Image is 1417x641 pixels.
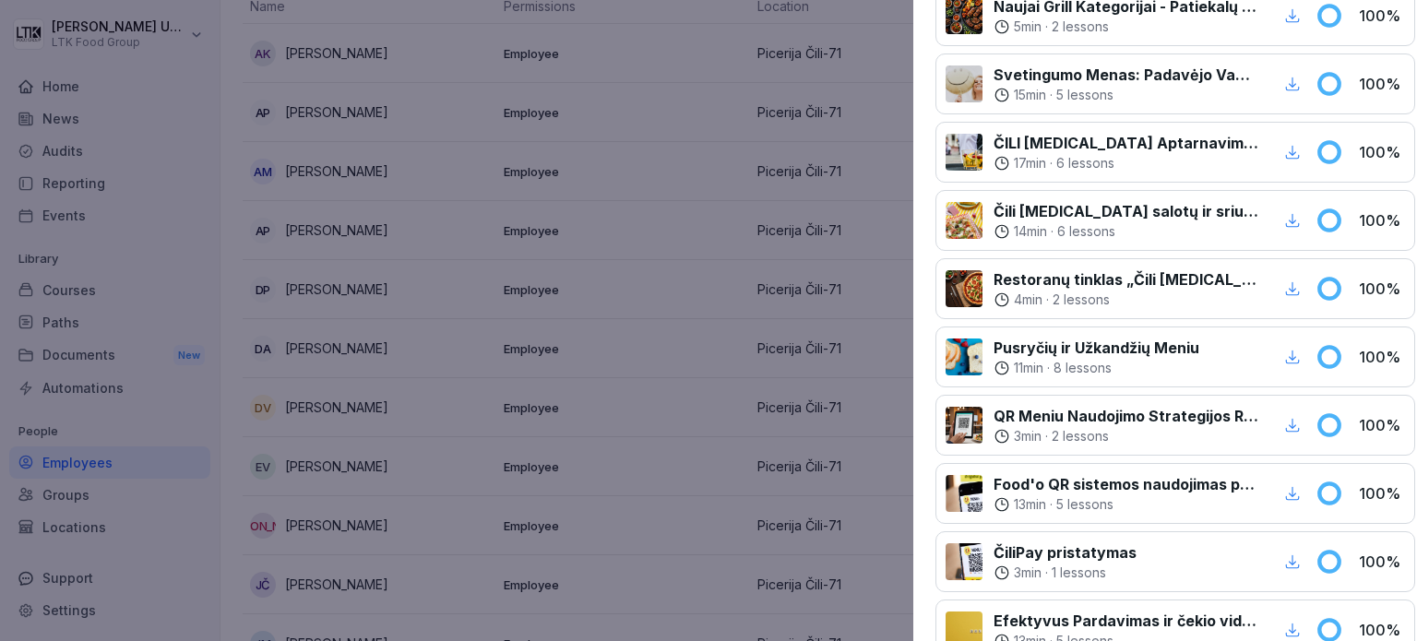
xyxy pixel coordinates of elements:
[1014,18,1042,36] p: 5 min
[1052,564,1106,582] p: 1 lessons
[1359,619,1405,641] p: 100 %
[1359,414,1405,436] p: 100 %
[994,359,1199,377] div: ·
[1359,141,1405,163] p: 100 %
[994,564,1137,582] div: ·
[1014,564,1042,582] p: 3 min
[994,268,1258,291] p: Restoranų tinklas „Čili [MEDICAL_DATA]" - Sėkmės istorija ir praktika
[1359,346,1405,368] p: 100 %
[1014,154,1046,172] p: 17 min
[1014,427,1042,445] p: 3 min
[1359,482,1405,504] p: 100 %
[994,18,1258,36] div: ·
[994,86,1258,104] div: ·
[1054,359,1112,377] p: 8 lessons
[994,473,1258,495] p: Food'o QR sistemos naudojimas padavėjams ir svečiams
[1359,209,1405,231] p: 100 %
[1014,359,1043,377] p: 11 min
[1056,495,1113,514] p: 5 lessons
[1359,5,1405,27] p: 100 %
[1359,551,1405,573] p: 100 %
[994,541,1137,564] p: ČiliPay pristatymas
[1056,154,1114,172] p: 6 lessons
[1359,73,1405,95] p: 100 %
[1014,222,1047,241] p: 14 min
[1053,291,1110,309] p: 2 lessons
[1052,18,1109,36] p: 2 lessons
[994,337,1199,359] p: Pusryčių ir Užkandžių Meniu
[994,64,1258,86] p: Svetingumo Menas: Padavėjo Vadovas
[994,495,1258,514] div: ·
[994,610,1258,632] p: Efektyvus Pardavimas ir čekio vidurkis
[994,405,1258,427] p: QR Meniu Naudojimo Strategijos Restoranuose
[994,222,1258,241] div: ·
[1052,427,1109,445] p: 2 lessons
[1014,86,1046,104] p: 15 min
[1359,278,1405,300] p: 100 %
[994,427,1258,445] div: ·
[994,200,1258,222] p: Čili [MEDICAL_DATA] salotų ir sriubų kategorijų testas
[1014,291,1042,309] p: 4 min
[994,291,1258,309] div: ·
[1056,86,1113,104] p: 5 lessons
[1057,222,1115,241] p: 6 lessons
[994,132,1258,154] p: ČILI [MEDICAL_DATA] Aptarnavimo Standartai
[1014,495,1046,514] p: 13 min
[994,154,1258,172] div: ·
